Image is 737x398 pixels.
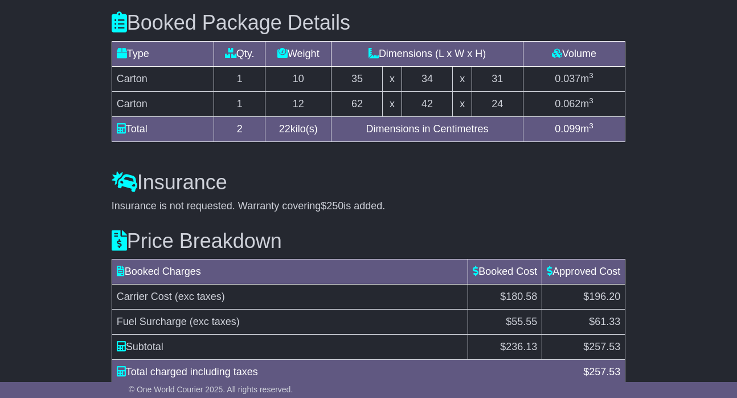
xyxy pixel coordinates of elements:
td: 62 [331,91,383,116]
td: 24 [472,91,523,116]
td: 34 [402,66,453,91]
td: x [383,66,402,91]
span: 257.53 [589,366,620,377]
span: 0.062 [555,98,580,109]
span: $250 [321,200,343,212]
td: m [523,116,625,141]
span: 0.037 [555,73,580,84]
td: Booked Cost [468,259,542,285]
td: Subtotal [112,335,468,360]
td: m [523,66,625,91]
div: $ [578,364,626,380]
td: 1 [214,91,265,116]
td: 35 [331,66,383,91]
td: Weight [265,41,331,66]
span: $61.33 [589,316,620,327]
td: Total [112,116,214,141]
span: $196.20 [583,291,620,302]
td: x [453,91,472,116]
sup: 3 [589,96,593,105]
td: Type [112,41,214,66]
td: Approved Cost [542,259,625,285]
td: m [523,91,625,116]
td: $ [468,335,542,360]
td: 1 [214,66,265,91]
span: Fuel Surcharge [117,316,187,327]
td: x [453,66,472,91]
sup: 3 [589,71,593,80]
span: (exc taxes) [175,291,225,302]
h3: Insurance [112,171,626,194]
td: x [383,91,402,116]
td: Dimensions (L x W x H) [331,41,523,66]
td: Carton [112,91,214,116]
td: $ [542,335,625,360]
td: 10 [265,66,331,91]
td: Volume [523,41,625,66]
span: Carrier Cost [117,291,172,302]
sup: 3 [589,121,593,130]
span: 257.53 [589,341,620,352]
td: 2 [214,116,265,141]
td: 31 [472,66,523,91]
span: (exc taxes) [190,316,240,327]
td: Carton [112,66,214,91]
td: kilo(s) [265,116,331,141]
span: 22 [279,123,290,135]
div: Insurance is not requested. Warranty covering is added. [112,200,626,213]
span: $55.55 [506,316,537,327]
h3: Booked Package Details [112,11,626,34]
span: 0.099 [555,123,580,135]
span: $180.58 [500,291,537,302]
td: 12 [265,91,331,116]
div: Total charged including taxes [111,364,578,380]
span: 236.13 [506,341,537,352]
td: Dimensions in Centimetres [331,116,523,141]
td: Qty. [214,41,265,66]
td: 42 [402,91,453,116]
td: Booked Charges [112,259,468,285]
span: © One World Courier 2025. All rights reserved. [129,385,293,394]
h3: Price Breakdown [112,230,626,253]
